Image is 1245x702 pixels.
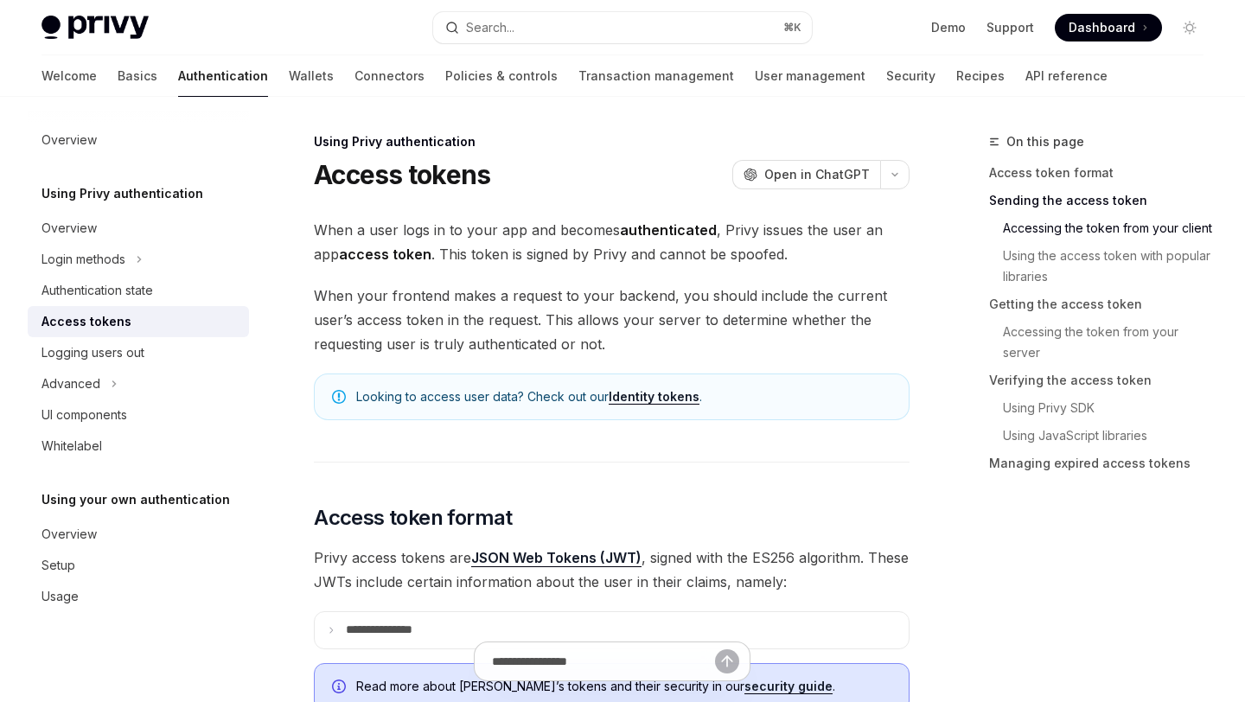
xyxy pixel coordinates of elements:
svg: Note [332,390,346,404]
div: Usage [41,586,79,607]
div: UI components [41,405,127,425]
a: Dashboard [1055,14,1162,41]
a: Connectors [354,55,425,97]
a: Overview [28,213,249,244]
a: Policies & controls [445,55,558,97]
button: Toggle Advanced section [28,368,249,399]
div: Overview [41,524,97,545]
button: Open search [433,12,811,43]
a: Managing expired access tokens [989,450,1217,477]
a: Using JavaScript libraries [989,422,1217,450]
img: light logo [41,16,149,40]
div: Login methods [41,249,125,270]
a: Logging users out [28,337,249,368]
a: UI components [28,399,249,431]
div: Overview [41,218,97,239]
strong: access token [339,246,431,263]
span: On this page [1006,131,1084,152]
button: Open in ChatGPT [732,160,880,189]
span: Access token format [314,504,513,532]
h5: Using Privy authentication [41,183,203,204]
a: JSON Web Tokens (JWT) [471,549,642,567]
a: Authentication state [28,275,249,306]
a: Accessing the token from your server [989,318,1217,367]
button: Send message [715,649,739,673]
h5: Using your own authentication [41,489,230,510]
span: ⌘ K [783,21,801,35]
a: Security [886,55,935,97]
a: User management [755,55,865,97]
div: Authentication state [41,280,153,301]
div: Access tokens [41,311,131,332]
a: Access token format [989,159,1217,187]
a: Setup [28,550,249,581]
div: Whitelabel [41,436,102,456]
div: Setup [41,555,75,576]
a: Transaction management [578,55,734,97]
strong: authenticated [620,221,717,239]
a: Welcome [41,55,97,97]
a: Getting the access token [989,290,1217,318]
h1: Access tokens [314,159,490,190]
a: Wallets [289,55,334,97]
div: Logging users out [41,342,144,363]
a: Demo [931,19,966,36]
a: Overview [28,124,249,156]
span: Looking to access user data? Check out our . [356,388,891,405]
a: Usage [28,581,249,612]
div: Overview [41,130,97,150]
span: Privy access tokens are , signed with the ES256 algorithm. These JWTs include certain information... [314,546,910,594]
a: Basics [118,55,157,97]
span: Open in ChatGPT [764,166,870,183]
a: Accessing the token from your client [989,214,1217,242]
a: Access tokens [28,306,249,337]
span: When a user logs in to your app and becomes , Privy issues the user an app . This token is signed... [314,218,910,266]
a: Support [986,19,1034,36]
a: Overview [28,519,249,550]
a: Using Privy SDK [989,394,1217,422]
a: Identity tokens [609,389,699,405]
a: Sending the access token [989,187,1217,214]
a: Recipes [956,55,1005,97]
span: When your frontend makes a request to your backend, you should include the current user’s access ... [314,284,910,356]
input: Ask a question... [492,642,715,680]
div: Advanced [41,373,100,394]
a: Authentication [178,55,268,97]
button: Toggle Login methods section [28,244,249,275]
a: Verifying the access token [989,367,1217,394]
a: Using the access token with popular libraries [989,242,1217,290]
div: Search... [466,17,514,38]
span: Dashboard [1069,19,1135,36]
a: API reference [1025,55,1108,97]
div: Using Privy authentication [314,133,910,150]
a: Whitelabel [28,431,249,462]
button: Toggle dark mode [1176,14,1203,41]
